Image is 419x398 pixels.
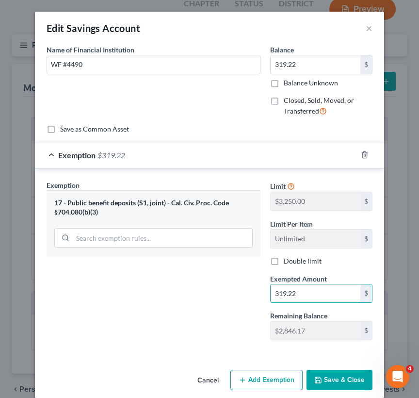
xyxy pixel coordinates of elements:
label: Remaining Balance [270,311,327,321]
div: $ [360,284,372,303]
iframe: Intercom live chat [386,365,409,388]
span: Closed, Sold, Moved, or Transferred [284,96,354,115]
label: Balance [270,45,294,55]
label: Balance Unknown [284,78,338,88]
button: Cancel [190,371,226,390]
input: 0.00 [271,284,360,303]
button: Add Exemption [230,370,303,390]
label: Save as Common Asset [60,124,129,134]
input: 0.00 [271,55,360,74]
span: Exemption [47,181,80,189]
input: Search exemption rules... [73,229,252,247]
div: Edit Savings Account [47,21,140,35]
div: $ [360,321,372,340]
span: Limit [270,182,286,190]
div: $ [360,230,372,248]
div: $ [360,55,372,74]
span: Name of Financial Institution [47,46,134,54]
span: 4 [406,365,414,373]
input: -- [271,230,360,248]
label: Limit Per Item [270,219,313,229]
span: $319.22 [97,150,125,160]
div: $ [360,192,372,211]
label: Double limit [284,256,322,266]
span: Exempted Amount [270,275,327,283]
input: Enter name... [47,55,260,74]
span: Exemption [58,150,96,160]
button: × [366,22,372,34]
button: Save & Close [306,370,372,390]
div: 17 - Public benefit deposits (S1, joint) - Cal. Civ. Proc. Code §704.080(b)(3) [54,199,253,216]
input: -- [271,192,360,211]
input: -- [271,321,360,340]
